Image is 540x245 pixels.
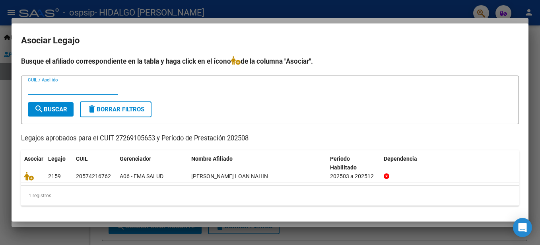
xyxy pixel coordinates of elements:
[24,156,43,162] span: Asociar
[28,102,74,117] button: Buscar
[381,150,519,177] datatable-header-cell: Dependencia
[191,156,233,162] span: Nombre Afiliado
[384,156,417,162] span: Dependencia
[120,173,163,179] span: A06 - EMA SALUD
[80,101,152,117] button: Borrar Filtros
[330,172,377,181] div: 202503 a 202512
[513,218,532,237] div: Open Intercom Messenger
[87,104,97,114] mat-icon: delete
[21,33,519,48] h2: Asociar Legajo
[76,156,88,162] span: CUIL
[21,150,45,177] datatable-header-cell: Asociar
[21,56,519,66] h4: Busque el afiliado correspondiente en la tabla y haga click en el ícono de la columna "Asociar".
[327,150,381,177] datatable-header-cell: Periodo Habilitado
[120,156,151,162] span: Gerenciador
[48,173,61,179] span: 2159
[188,150,327,177] datatable-header-cell: Nombre Afiliado
[191,173,268,179] span: VAZQUEZ LOAN NAHIN
[21,134,519,144] p: Legajos aprobados para el CUIT 27269105653 y Período de Prestación 202508
[87,106,144,113] span: Borrar Filtros
[48,156,66,162] span: Legajo
[73,150,117,177] datatable-header-cell: CUIL
[34,104,44,114] mat-icon: search
[330,156,357,171] span: Periodo Habilitado
[76,172,111,181] div: 20574216762
[45,150,73,177] datatable-header-cell: Legajo
[21,186,519,206] div: 1 registros
[117,150,188,177] datatable-header-cell: Gerenciador
[34,106,67,113] span: Buscar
